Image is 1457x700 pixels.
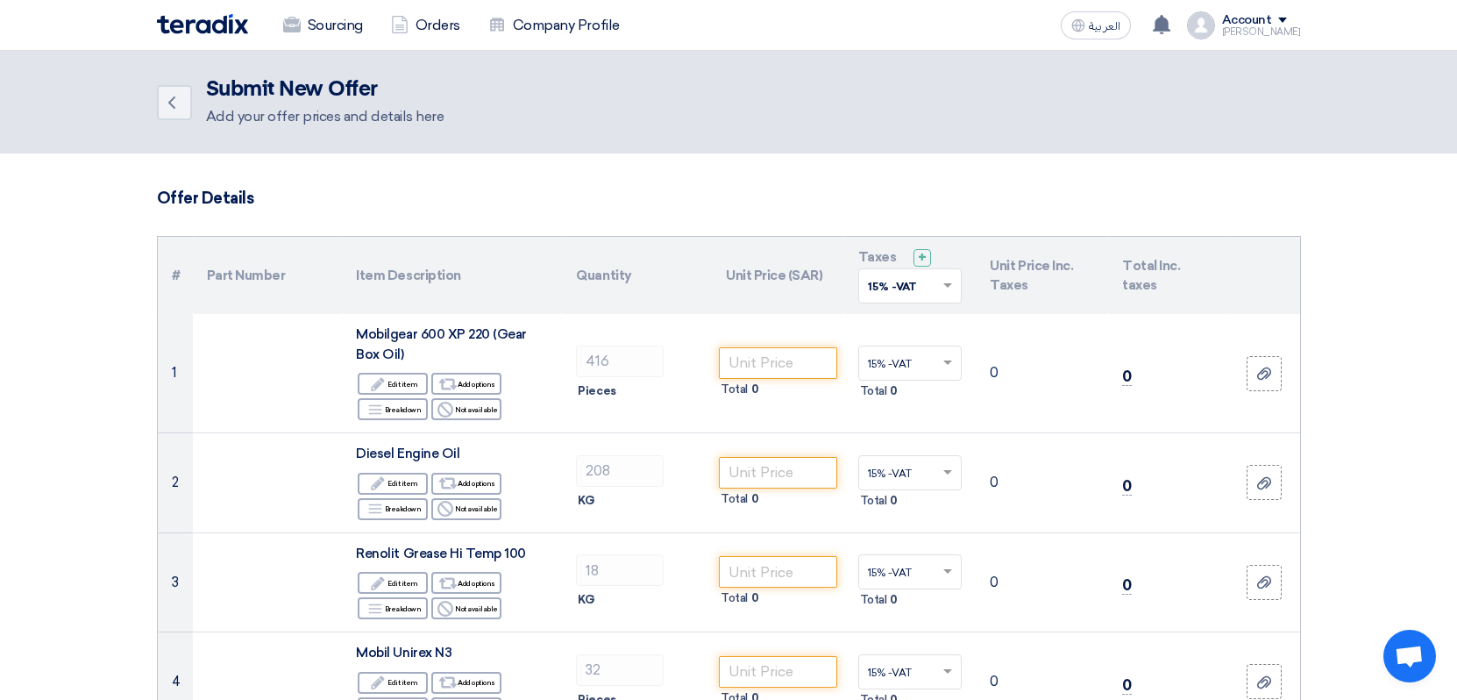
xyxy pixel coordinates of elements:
input: Unit Price [719,556,837,588]
th: Quantity [562,237,712,314]
div: Add options [431,473,501,495]
span: 0 [751,490,759,508]
span: 0 [1122,477,1132,496]
div: Add your offer prices and details here [206,106,444,127]
span: Mobil Unirex N3 [356,645,451,661]
h3: Offer Details [157,189,1301,208]
div: Not available [431,498,501,520]
span: 0 [1122,676,1132,695]
input: RFQ_STEP1.ITEMS.2.AMOUNT_TITLE [576,554,664,586]
span: 0 [751,381,759,398]
span: 0 [751,589,759,607]
th: Unit Price (SAR) [712,237,844,314]
ng-select: VAT [858,455,963,490]
div: [PERSON_NAME] [1222,27,1301,37]
div: Add options [431,373,501,395]
span: Renolit Grease Hi Temp 100 [356,546,526,561]
td: 2 [158,433,193,533]
span: + [918,249,927,266]
ng-select: VAT [858,346,963,381]
div: Breakdown [358,398,428,420]
input: Unit Price [719,656,837,688]
a: Company Profile [474,6,634,45]
span: Diesel Engine Oil [356,446,459,461]
img: Teradix logo [157,14,248,34]
span: العربية [1089,20,1120,32]
input: Unit Price [719,457,837,489]
span: Total [721,490,748,508]
span: 0 [1122,576,1132,595]
input: RFQ_STEP1.ITEMS.2.AMOUNT_TITLE [576,654,664,686]
span: KG [578,492,594,510]
th: # [158,237,193,314]
div: Not available [431,597,501,619]
span: KG [578,591,594,609]
span: 0 [890,591,898,609]
div: Add options [431,672,501,694]
div: Add options [431,572,501,594]
div: Open chat [1383,630,1436,682]
span: Total [860,382,887,400]
ng-select: VAT [858,654,963,689]
div: Account [1222,13,1272,28]
div: Edit item [358,672,428,694]
div: Breakdown [358,597,428,619]
th: Total Inc. taxes [1108,237,1229,314]
span: Total [721,589,748,607]
td: 0 [976,433,1108,533]
td: 0 [976,532,1108,632]
div: Breakdown [358,498,428,520]
div: Edit item [358,373,428,395]
h2: Submit New Offer [206,77,444,102]
td: 3 [158,532,193,632]
div: Edit item [358,473,428,495]
ng-select: VAT [858,554,963,589]
span: 0 [890,382,898,400]
input: Unit Price [719,347,837,379]
a: Orders [377,6,474,45]
span: Total [860,591,887,609]
span: Pieces [578,382,615,400]
th: Item Description [342,237,562,314]
span: 0 [1122,368,1132,386]
th: Taxes [844,237,977,314]
span: Total [721,381,748,398]
th: Part Number [193,237,343,314]
span: Total [860,492,887,510]
span: Mobilgear 600 XP 220 (Gear Box Oil) [356,326,527,362]
div: Not available [431,398,501,420]
input: RFQ_STEP1.ITEMS.2.AMOUNT_TITLE [576,346,664,377]
div: Edit item [358,572,428,594]
a: Sourcing [269,6,377,45]
img: profile_test.png [1187,11,1215,39]
button: العربية [1061,11,1131,39]
td: 1 [158,314,193,433]
span: 0 [890,492,898,510]
th: Unit Price Inc. Taxes [976,237,1108,314]
input: RFQ_STEP1.ITEMS.2.AMOUNT_TITLE [576,455,664,487]
td: 0 [976,314,1108,433]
